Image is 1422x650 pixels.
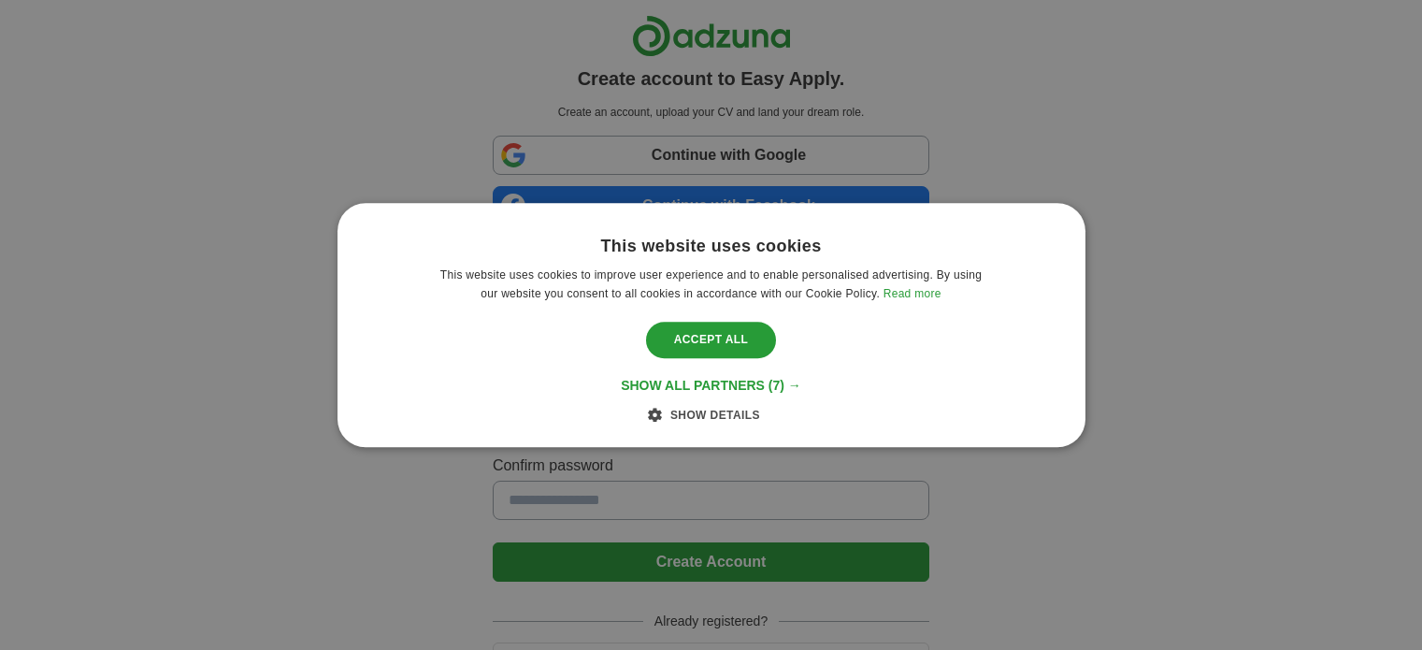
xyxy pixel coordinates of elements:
[662,405,760,424] div: Show details
[621,377,801,394] div: Show all partners (7) →
[768,378,801,393] span: (7) →
[338,203,1085,447] div: Cookie consent dialog
[883,287,941,300] a: Read more, opens a new window
[646,323,777,358] div: Accept all
[670,409,760,422] span: Show details
[621,378,765,393] span: Show all partners
[600,236,821,257] div: This website uses cookies
[440,268,982,300] span: This website uses cookies to improve user experience and to enable personalised advertising. By u...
